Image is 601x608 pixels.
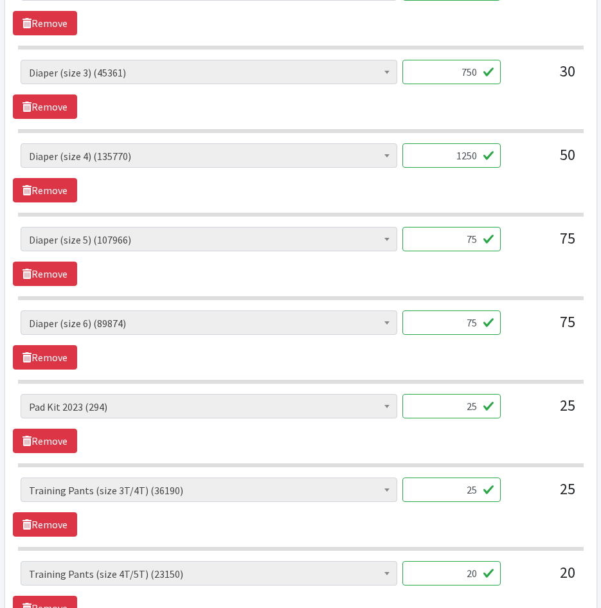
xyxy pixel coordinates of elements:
[29,231,389,249] span: Diaper (size 5) (107966)
[21,143,397,168] span: Diaper (size 4) (135770)
[21,394,397,418] span: Pad Kit 2023 (294)
[29,398,389,416] span: Pad Kit 2023 (294)
[402,561,501,586] input: Quantity
[402,60,501,84] input: Quantity
[511,394,575,429] div: 25
[511,60,575,94] div: 30
[13,429,77,453] a: Remove
[511,478,575,512] div: 25
[511,310,575,345] div: 75
[13,94,77,119] a: Remove
[21,310,397,335] span: Diaper (size 6) (89874)
[402,394,501,418] input: Quantity
[29,481,389,499] span: Training Pants (size 3T/4T) (36190)
[29,147,389,165] span: Diaper (size 4) (135770)
[29,64,389,82] span: Diaper (size 3) (45361)
[29,314,389,332] span: Diaper (size 6) (89874)
[21,227,397,251] span: Diaper (size 5) (107966)
[13,178,77,202] a: Remove
[511,227,575,262] div: 75
[402,310,501,335] input: Quantity
[402,478,501,502] input: Quantity
[21,561,397,586] span: Training Pants (size 4T/5T) (23150)
[21,60,397,84] span: Diaper (size 3) (45361)
[402,227,501,251] input: Quantity
[402,143,501,168] input: Quantity
[13,262,77,286] a: Remove
[13,512,77,537] a: Remove
[511,561,575,596] div: 20
[13,11,77,35] a: Remove
[21,478,397,502] span: Training Pants (size 3T/4T) (36190)
[29,565,389,583] span: Training Pants (size 4T/5T) (23150)
[511,143,575,178] div: 50
[13,345,77,370] a: Remove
